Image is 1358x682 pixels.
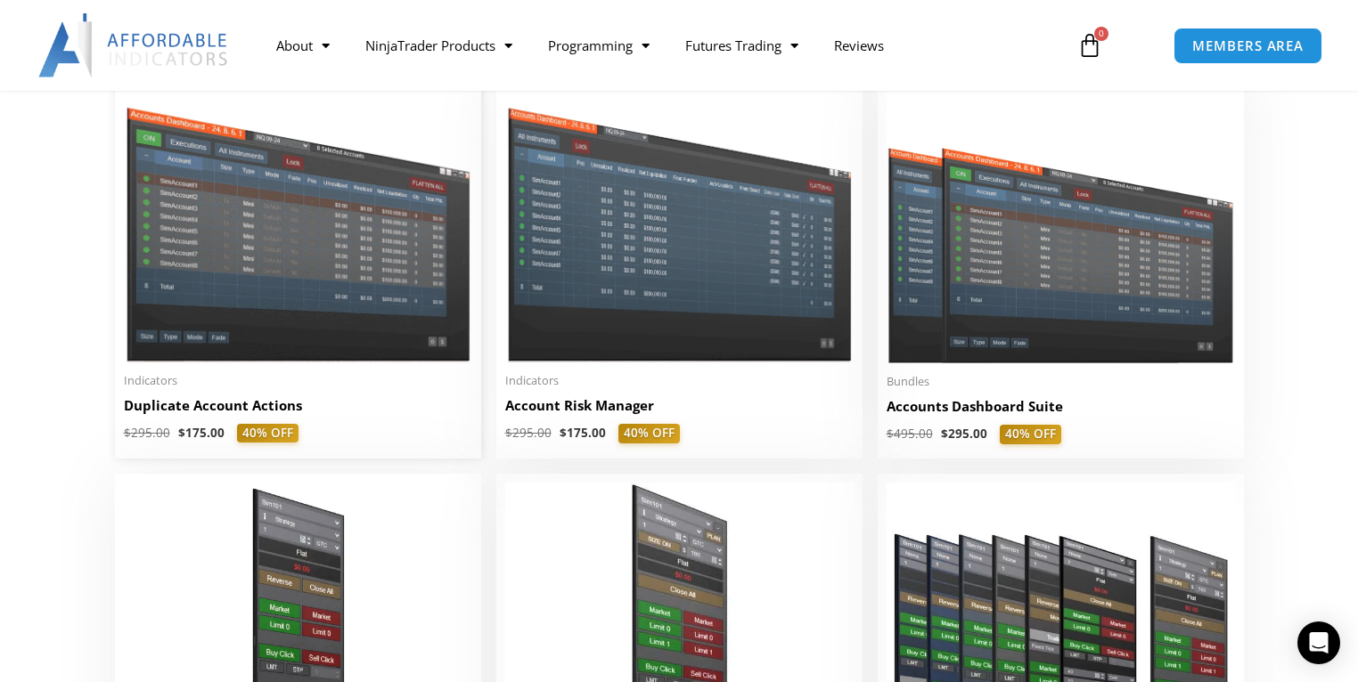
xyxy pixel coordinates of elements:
[560,425,567,441] span: $
[560,425,606,441] bdi: 175.00
[1000,425,1061,444] span: 40% OFF
[618,424,680,443] span: 40% OFF
[258,25,1059,66] nav: Menu
[124,425,170,441] bdi: 295.00
[1297,621,1340,664] div: Open Intercom Messenger
[887,426,894,442] span: $
[1094,27,1108,41] span: 0
[505,373,854,388] span: Indicators
[124,396,472,415] h2: Duplicate Account Actions
[124,425,131,441] span: $
[1192,39,1304,53] span: MEMBERS AREA
[887,374,1235,389] span: Bundles
[530,25,667,66] a: Programming
[1174,28,1322,64] a: MEMBERS AREA
[505,85,854,362] img: Account Risk Manager
[258,25,348,66] a: About
[1051,20,1129,71] a: 0
[887,85,1235,363] img: Accounts Dashboard Suite
[505,396,854,415] h2: Account Risk Manager
[887,397,1235,425] a: Accounts Dashboard Suite
[178,425,225,441] bdi: 175.00
[237,424,299,443] span: 40% OFF
[178,425,185,441] span: $
[941,426,948,442] span: $
[124,373,472,388] span: Indicators
[348,25,530,66] a: NinjaTrader Products
[38,13,230,77] img: LogoAI | Affordable Indicators – NinjaTrader
[887,426,933,442] bdi: 495.00
[816,25,902,66] a: Reviews
[124,396,472,424] a: Duplicate Account Actions
[505,425,512,441] span: $
[124,85,472,362] img: Duplicate Account Actions
[941,426,987,442] bdi: 295.00
[505,425,552,441] bdi: 295.00
[887,397,1235,416] h2: Accounts Dashboard Suite
[667,25,816,66] a: Futures Trading
[505,396,854,424] a: Account Risk Manager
